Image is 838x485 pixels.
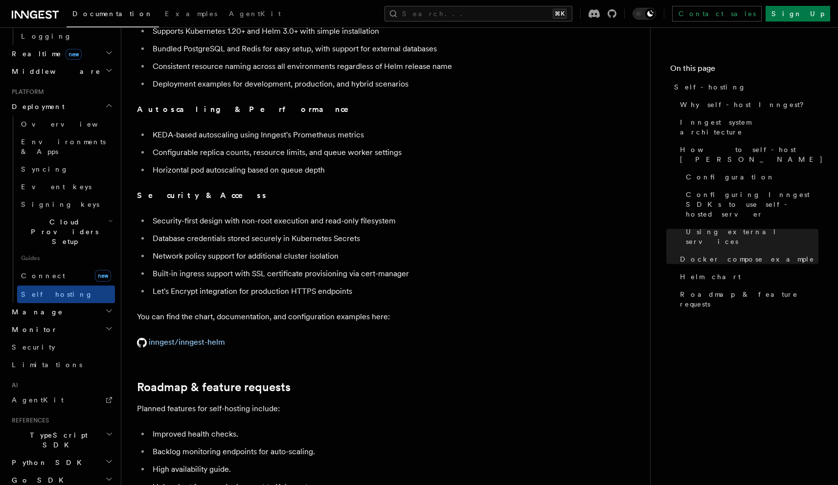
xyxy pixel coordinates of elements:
[17,217,108,246] span: Cloud Providers Setup
[676,96,818,113] a: Why self-host Inngest?
[766,6,830,22] a: Sign Up
[17,286,115,303] a: Self hosting
[8,381,18,389] span: AI
[682,186,818,223] a: Configuring Inngest SDKs to use self-hosted server
[17,213,115,250] button: Cloud Providers Setup
[150,214,528,228] li: Security-first design with non-root execution and read-only filesystem
[8,63,115,80] button: Middleware
[676,141,818,168] a: How to self-host [PERSON_NAME]
[12,343,55,351] span: Security
[17,250,115,266] span: Guides
[12,396,64,404] span: AgentKit
[686,227,818,246] span: Using external services
[8,66,101,76] span: Middleware
[8,391,115,409] a: AgentKit
[137,380,291,394] a: Roadmap & feature requests
[674,82,746,92] span: Self-hosting
[633,8,656,20] button: Toggle dark mode
[8,321,115,338] button: Monitor
[21,120,122,128] span: Overview
[676,268,818,286] a: Helm chart
[21,32,72,40] span: Logging
[17,196,115,213] a: Signing keys
[150,232,528,245] li: Database credentials stored securely in Kubernetes Secrets
[8,88,44,96] span: Platform
[21,200,99,208] span: Signing keys
[670,63,818,78] h4: On this page
[680,289,818,309] span: Roadmap & feature requests
[8,115,115,303] div: Deployment
[150,77,528,91] li: Deployment examples for development, production, and hybrid scenarios
[21,138,106,155] span: Environments & Apps
[17,133,115,160] a: Environments & Apps
[8,325,58,334] span: Monitor
[137,402,528,416] p: Planned features for self-hosting include:
[67,3,159,27] a: Documentation
[8,356,115,374] a: Limitations
[8,475,69,485] span: Go SDK
[21,165,68,173] span: Syncing
[165,10,217,18] span: Examples
[150,445,528,459] li: Backlog monitoring endpoints for auto-scaling.
[17,160,115,178] a: Syncing
[150,146,528,159] li: Configurable replica counts, resource limits, and queue worker settings
[676,286,818,313] a: Roadmap & feature requests
[672,6,762,22] a: Contact sales
[95,270,111,282] span: new
[8,307,63,317] span: Manage
[137,191,268,200] strong: Security & Access
[8,102,65,111] span: Deployment
[12,361,82,369] span: Limitations
[72,10,153,18] span: Documentation
[223,3,287,26] a: AgentKit
[686,190,818,219] span: Configuring Inngest SDKs to use self-hosted server
[680,272,741,282] span: Helm chart
[137,310,528,324] p: You can find the chart, documentation, and configuration examples here:
[150,427,528,441] li: Improved health checks.
[8,458,88,467] span: Python SDK
[680,100,811,110] span: Why self-host Inngest?
[17,27,115,45] a: Logging
[21,290,93,298] span: Self hosting
[553,9,566,19] kbd: ⌘K
[8,49,82,59] span: Realtime
[680,254,815,264] span: Docker compose example
[8,430,106,450] span: TypeScript SDK
[676,113,818,141] a: Inngest system architecture
[150,267,528,281] li: Built-in ingress support with SSL certificate provisioning via cert-manager
[137,337,225,347] a: inngest/inngest-helm
[670,78,818,96] a: Self-hosting
[8,98,115,115] button: Deployment
[686,172,775,182] span: Configuration
[682,168,818,186] a: Configuration
[676,250,818,268] a: Docker compose example
[159,3,223,26] a: Examples
[682,223,818,250] a: Using external services
[150,163,528,177] li: Horizontal pod autoscaling based on queue depth
[66,49,82,60] span: new
[680,117,818,137] span: Inngest system architecture
[150,60,528,73] li: Consistent resource naming across all environments regardless of Helm release name
[8,45,115,63] button: Realtimenew
[150,463,528,476] li: High availability guide.
[17,115,115,133] a: Overview
[8,454,115,471] button: Python SDK
[8,417,49,424] span: References
[8,303,115,321] button: Manage
[150,249,528,263] li: Network policy support for additional cluster isolation
[17,266,115,286] a: Connectnew
[150,128,528,142] li: KEDA-based autoscaling using Inngest's Prometheus metrics
[680,145,823,164] span: How to self-host [PERSON_NAME]
[229,10,281,18] span: AgentKit
[150,42,528,56] li: Bundled PostgreSQL and Redis for easy setup, with support for external databases
[17,178,115,196] a: Event keys
[150,285,528,298] li: Let's Encrypt integration for production HTTPS endpoints
[385,6,572,22] button: Search...⌘K
[137,105,362,114] strong: Autoscaling & Performance
[21,183,91,191] span: Event keys
[8,426,115,454] button: TypeScript SDK
[8,338,115,356] a: Security
[21,272,65,280] span: Connect
[150,24,528,38] li: Supports Kubernetes 1.20+ and Helm 3.0+ with simple installation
